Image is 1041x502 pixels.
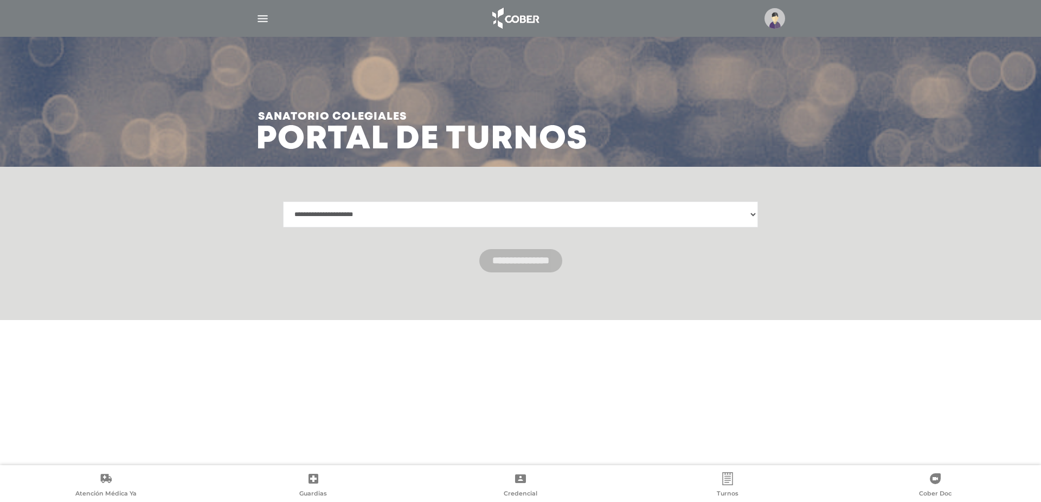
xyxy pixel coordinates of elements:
[919,490,952,499] span: Cober Doc
[504,490,537,499] span: Credencial
[209,472,416,500] a: Guardias
[256,12,269,25] img: Cober_menu-lines-white.svg
[486,5,543,31] img: logo_cober_home-white.png
[258,103,588,131] span: Sanatorio colegiales
[624,472,831,500] a: Turnos
[717,490,738,499] span: Turnos
[764,8,785,29] img: profile-placeholder.svg
[75,490,137,499] span: Atención Médica Ya
[256,103,588,154] h3: Portal de turnos
[832,472,1039,500] a: Cober Doc
[299,490,327,499] span: Guardias
[417,472,624,500] a: Credencial
[2,472,209,500] a: Atención Médica Ya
